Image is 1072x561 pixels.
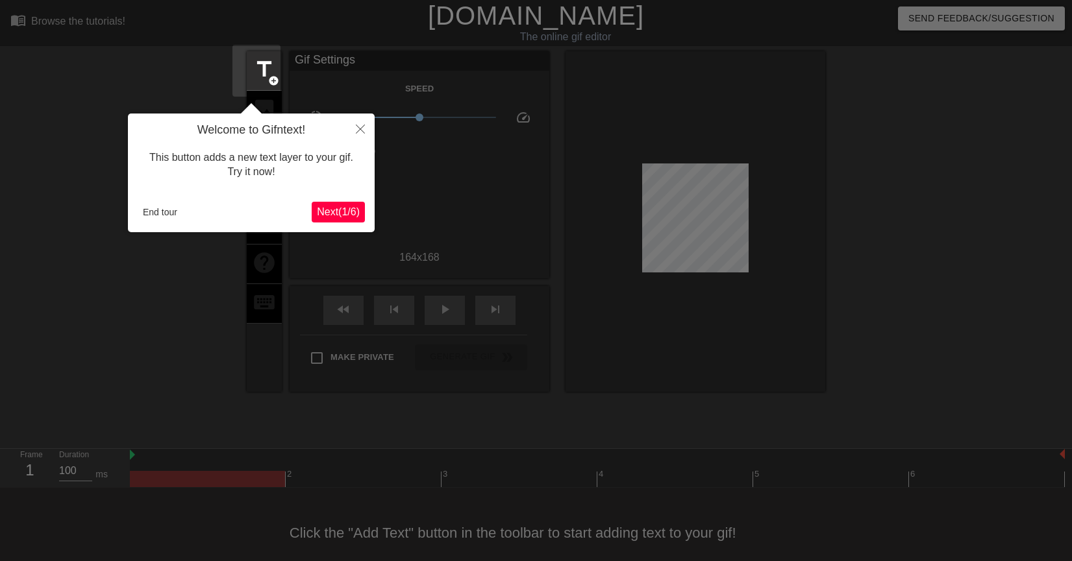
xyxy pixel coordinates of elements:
[138,202,182,222] button: End tour
[138,137,365,193] div: This button adds a new text layer to your gif. Try it now!
[317,206,360,217] span: Next ( 1 / 6 )
[346,113,375,143] button: Close
[138,123,365,137] h4: Welcome to Gifntext!
[312,202,365,222] button: Next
